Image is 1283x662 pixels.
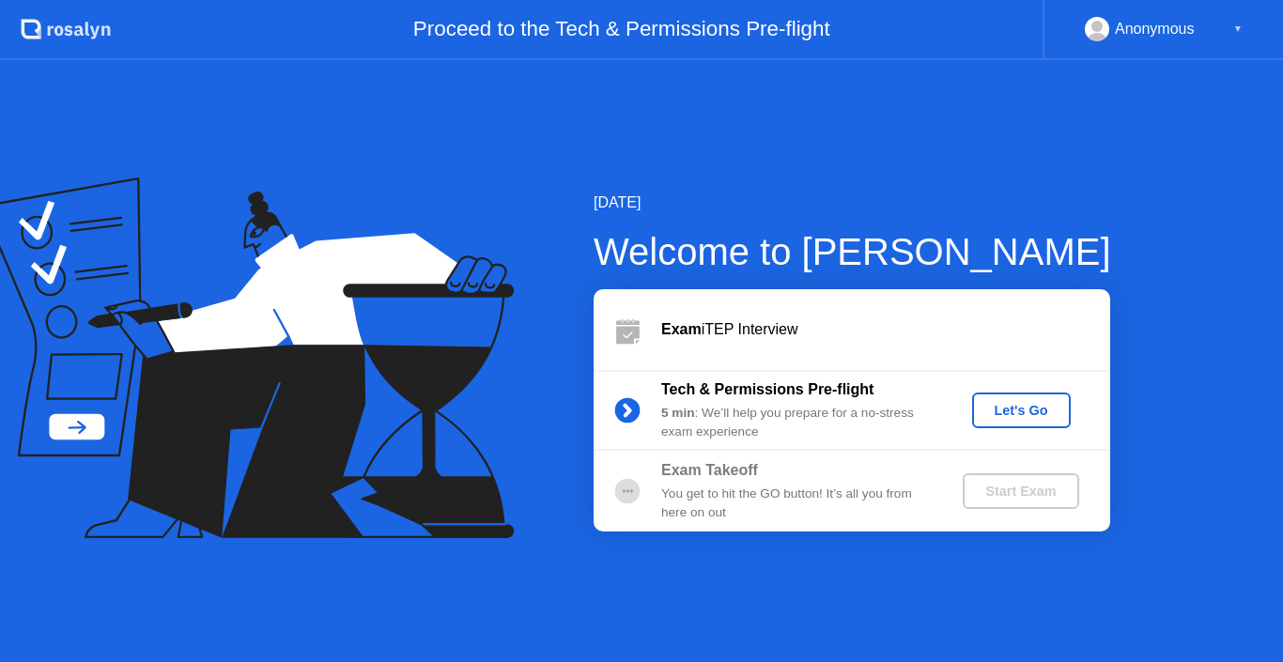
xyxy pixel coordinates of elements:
[594,223,1111,280] div: Welcome to [PERSON_NAME]
[972,393,1071,428] button: Let's Go
[963,473,1078,509] button: Start Exam
[970,484,1071,499] div: Start Exam
[661,321,702,337] b: Exam
[661,485,932,523] div: You get to hit the GO button! It’s all you from here on out
[1233,17,1243,41] div: ▼
[661,406,695,420] b: 5 min
[661,462,758,478] b: Exam Takeoff
[661,318,1110,341] div: iTEP Interview
[980,403,1063,418] div: Let's Go
[661,404,932,442] div: : We’ll help you prepare for a no-stress exam experience
[594,192,1111,214] div: [DATE]
[1115,17,1195,41] div: Anonymous
[661,381,873,397] b: Tech & Permissions Pre-flight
